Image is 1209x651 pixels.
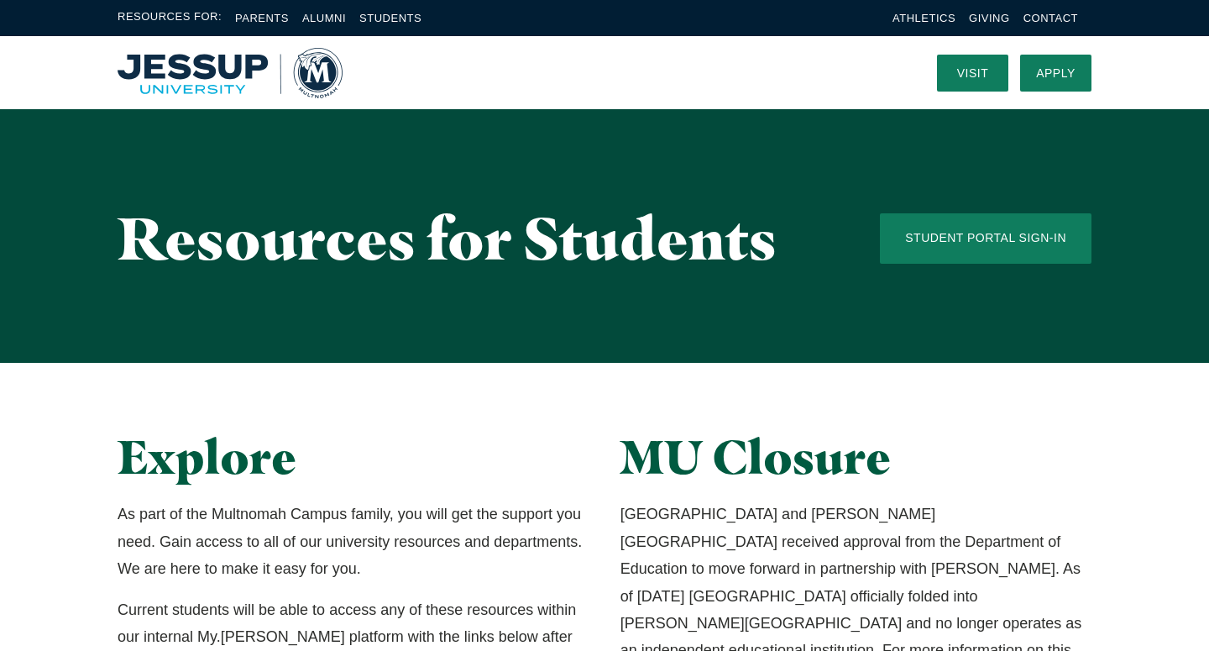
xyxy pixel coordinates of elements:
[118,48,343,98] a: Home
[1020,55,1091,92] a: Apply
[118,430,589,484] h2: Explore
[118,48,343,98] img: Multnomah University Logo
[302,12,346,24] a: Alumni
[359,12,421,24] a: Students
[118,8,222,28] span: Resources For:
[969,12,1010,24] a: Giving
[1023,12,1078,24] a: Contact
[880,213,1091,264] a: Student Portal Sign-In
[620,430,1091,484] h2: MU Closure
[235,12,289,24] a: Parents
[892,12,955,24] a: Athletics
[118,501,589,582] p: As part of the Multnomah Campus family, you will get the support you need. Gain access to all of ...
[937,55,1008,92] a: Visit
[118,206,813,270] h1: Resources for Students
